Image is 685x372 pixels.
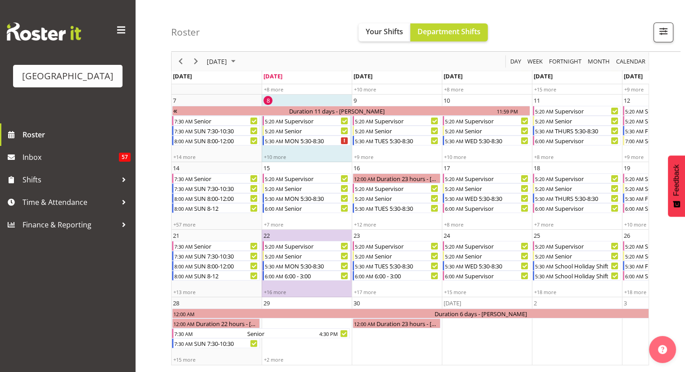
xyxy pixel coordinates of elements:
span: Shifts [23,173,117,186]
img: Rosterit website logo [7,23,81,41]
div: [GEOGRAPHIC_DATA] [22,69,113,83]
span: Feedback [672,164,680,196]
span: Roster [23,128,131,141]
button: Filter Shifts [653,23,673,42]
span: 57 [119,153,131,162]
span: Inbox [23,150,119,164]
span: Finance & Reporting [23,218,117,231]
span: Time & Attendance [23,195,117,209]
button: Feedback - Show survey [668,155,685,217]
img: help-xxl-2.png [658,345,667,354]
